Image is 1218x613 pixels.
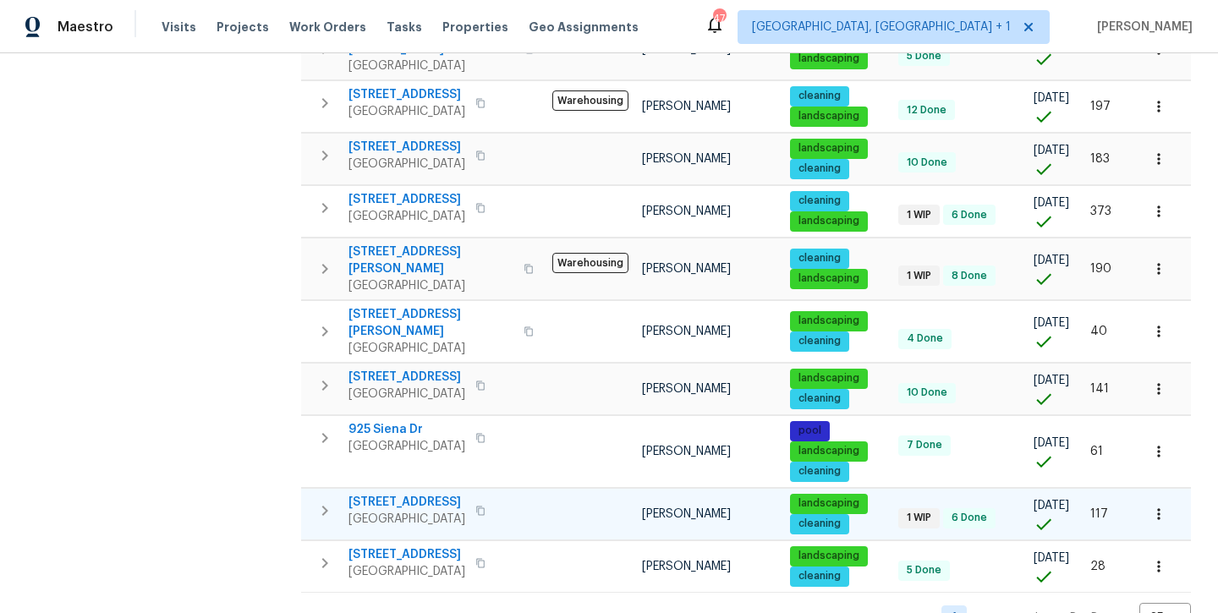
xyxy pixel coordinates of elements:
span: pool [792,424,828,438]
span: Projects [217,19,269,36]
span: cleaning [792,89,848,103]
span: [GEOGRAPHIC_DATA] [348,438,465,455]
span: [GEOGRAPHIC_DATA] [348,156,465,172]
span: [GEOGRAPHIC_DATA] [348,103,465,120]
span: [PERSON_NAME] [642,508,731,520]
span: [DATE] [1034,437,1069,449]
span: [STREET_ADDRESS] [348,494,465,511]
span: 61 [1090,446,1103,457]
span: [STREET_ADDRESS] [348,86,465,103]
span: [DATE] [1034,552,1069,564]
span: cleaning [792,161,848,176]
span: landscaping [792,109,866,123]
span: 5 Done [900,563,948,577]
span: [PERSON_NAME] [642,205,731,217]
span: 197 [1090,101,1111,112]
span: 28 [1090,561,1106,572]
span: Maestro [58,19,113,36]
span: 183 [1090,153,1110,165]
span: 190 [1090,263,1111,275]
span: [PERSON_NAME] [642,446,731,457]
span: landscaping [792,271,866,286]
span: [GEOGRAPHIC_DATA] [348,386,465,402]
span: [GEOGRAPHIC_DATA] [348,277,513,294]
span: 373 [1090,205,1111,217]
span: [PERSON_NAME] [642,263,731,275]
span: 4 Done [900,331,950,346]
span: 1 WIP [900,208,938,222]
span: landscaping [792,314,866,328]
span: 6 Done [945,208,994,222]
span: Tasks [387,21,422,33]
span: [PERSON_NAME] [1090,19,1193,36]
span: 117 [1090,508,1108,520]
span: landscaping [792,496,866,511]
span: 925 Siena Dr [348,421,465,438]
span: 7 Done [900,438,949,452]
span: landscaping [792,444,866,458]
span: landscaping [792,141,866,156]
span: [GEOGRAPHIC_DATA] [348,511,465,528]
span: [DATE] [1034,317,1069,329]
span: 8 Done [945,269,994,283]
span: cleaning [792,251,848,265]
span: cleaning [792,391,848,406]
span: [STREET_ADDRESS] [348,369,465,386]
div: 47 [713,10,725,27]
span: Warehousing [552,253,628,273]
span: 12 Done [900,103,953,118]
span: [DATE] [1034,375,1069,386]
span: [DATE] [1034,500,1069,512]
span: [PERSON_NAME] [642,561,731,572]
span: 40 [1090,326,1107,337]
span: cleaning [792,464,848,479]
span: landscaping [792,549,866,563]
span: [PERSON_NAME] [642,383,731,395]
span: [GEOGRAPHIC_DATA] [348,57,513,74]
span: 1 WIP [900,511,938,525]
span: landscaping [792,371,866,386]
span: [PERSON_NAME] [642,326,731,337]
span: Work Orders [289,19,366,36]
span: 5 Done [900,49,948,63]
span: [STREET_ADDRESS][PERSON_NAME] [348,244,513,277]
span: cleaning [792,569,848,583]
span: [DATE] [1034,145,1069,156]
span: landscaping [792,52,866,66]
span: [STREET_ADDRESS] [348,139,465,156]
span: [GEOGRAPHIC_DATA] [348,208,465,225]
span: 10 Done [900,386,954,400]
span: cleaning [792,194,848,208]
span: [GEOGRAPHIC_DATA] [348,340,513,357]
span: 1 WIP [900,269,938,283]
span: Geo Assignments [529,19,639,36]
span: [GEOGRAPHIC_DATA], [GEOGRAPHIC_DATA] + 1 [752,19,1011,36]
span: [STREET_ADDRESS][PERSON_NAME] [348,306,513,340]
span: [STREET_ADDRESS] [348,546,465,563]
span: cleaning [792,334,848,348]
span: [DATE] [1034,255,1069,266]
span: [PERSON_NAME] [642,43,731,55]
span: 141 [1090,383,1109,395]
span: [STREET_ADDRESS] [348,191,465,208]
span: Warehousing [552,90,628,111]
span: Visits [162,19,196,36]
span: [PERSON_NAME] [642,153,731,165]
span: 256 [1090,43,1112,55]
span: [DATE] [1034,197,1069,209]
span: 6 Done [945,511,994,525]
span: cleaning [792,517,848,531]
span: [GEOGRAPHIC_DATA] [348,563,465,580]
span: landscaping [792,214,866,228]
span: 10 Done [900,156,954,170]
span: [PERSON_NAME] [642,101,731,112]
span: Properties [442,19,508,36]
span: [DATE] [1034,92,1069,104]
